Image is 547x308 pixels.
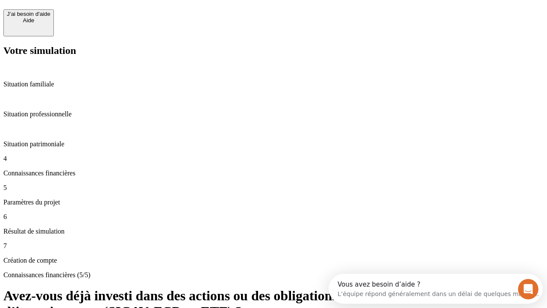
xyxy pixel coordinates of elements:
div: Ouvrir le Messenger Intercom [3,3,235,27]
iframe: Intercom live chat [518,279,538,299]
p: 6 [3,213,544,221]
p: Situation professionnelle [3,110,544,118]
h2: Votre simulation [3,45,544,56]
p: Situation familiale [3,80,544,88]
p: Résultat de simulation [3,228,544,235]
p: Paramètres du projet [3,198,544,206]
p: 4 [3,155,544,163]
button: J’ai besoin d'aideAide [3,9,54,36]
iframe: Intercom live chat discovery launcher [329,274,543,304]
div: Aide [7,17,50,24]
p: Création de compte [3,257,544,264]
div: L’équipe répond généralement dans un délai de quelques minutes. [9,14,210,23]
div: Vous avez besoin d’aide ? [9,7,210,14]
p: 5 [3,184,544,192]
p: Connaissances financières [3,169,544,177]
p: Connaissances financières (5/5) [3,271,544,279]
div: J’ai besoin d'aide [7,11,50,17]
p: Situation patrimoniale [3,140,544,148]
p: 7 [3,242,544,250]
